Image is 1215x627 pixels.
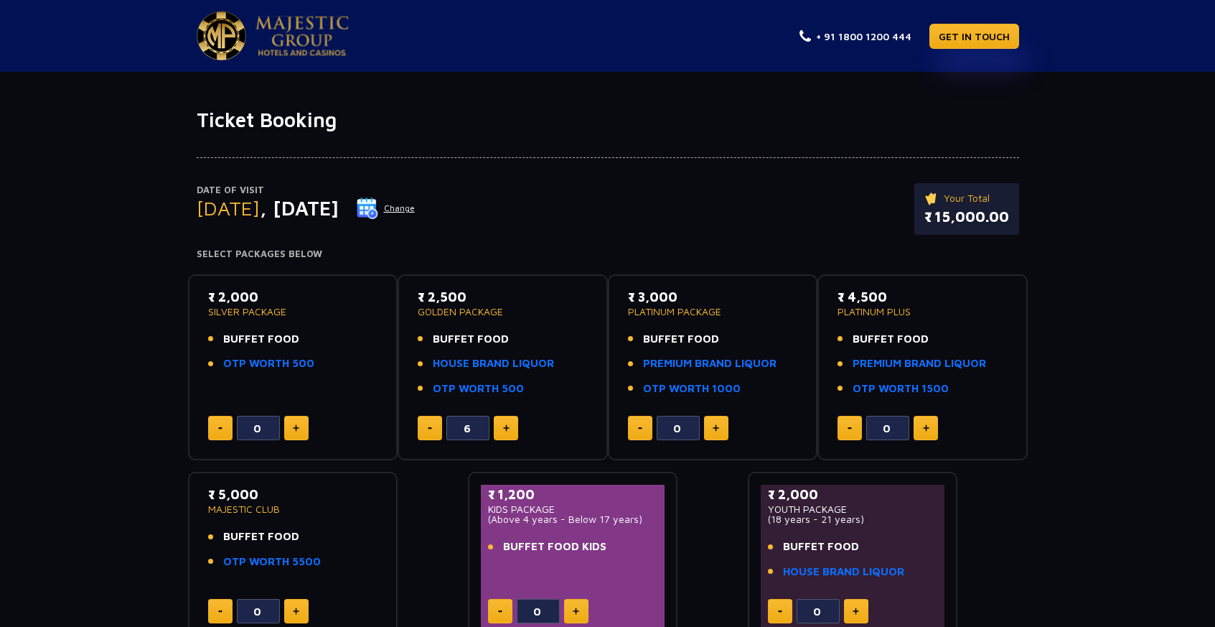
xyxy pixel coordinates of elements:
[799,29,911,44] a: + 91 1800 1200 444
[260,196,339,220] span: , [DATE]
[293,424,299,432] img: plus
[433,356,554,372] a: HOUSE BRAND LIQUOR
[197,249,1019,260] h4: Select Packages Below
[208,504,378,514] p: MAJESTIC CLUB
[293,608,299,615] img: plus
[573,608,579,615] img: plus
[853,381,949,397] a: OTP WORTH 1500
[428,427,432,429] img: minus
[924,190,939,206] img: ticket
[197,196,260,220] span: [DATE]
[838,307,1008,317] p: PLATINUM PLUS
[929,24,1019,49] a: GET IN TOUCH
[778,610,782,613] img: minus
[713,424,719,432] img: plus
[853,608,859,615] img: plus
[503,424,510,432] img: plus
[208,485,378,504] p: ₹ 5,000
[197,183,416,198] p: Date of Visit
[783,564,904,580] a: HOUSE BRAND LIQUOR
[488,514,658,524] p: (Above 4 years - Below 17 years)
[783,539,859,555] span: BUFFET FOOD
[418,307,588,317] p: GOLDEN PACKAGE
[418,287,588,307] p: ₹ 2,500
[433,331,509,348] span: BUFFET FOOD
[208,307,378,317] p: SILVER PACKAGE
[923,424,929,432] img: plus
[223,554,321,570] a: OTP WORTH 5500
[853,356,986,372] a: PREMIUM BRAND LIQUOR
[643,381,741,397] a: OTP WORTH 1000
[197,11,246,60] img: Majestic Pride
[768,485,938,504] p: ₹ 2,000
[643,356,777,372] a: PREMIUM BRAND LIQUOR
[356,197,416,220] button: Change
[768,514,938,524] p: (18 years - 21 years)
[838,287,1008,307] p: ₹ 4,500
[768,504,938,514] p: YOUTH PACKAGE
[853,331,929,348] span: BUFFET FOOD
[924,206,1009,228] p: ₹ 15,000.00
[848,427,852,429] img: minus
[255,16,349,56] img: Majestic Pride
[208,287,378,307] p: ₹ 2,000
[223,529,299,545] span: BUFFET FOOD
[218,610,222,613] img: minus
[498,610,502,613] img: minus
[223,331,299,348] span: BUFFET FOOD
[638,427,642,429] img: minus
[488,485,658,504] p: ₹ 1,200
[503,539,606,555] span: BUFFET FOOD KIDS
[197,108,1019,132] h1: Ticket Booking
[924,190,1009,206] p: Your Total
[643,331,719,348] span: BUFFET FOOD
[628,307,798,317] p: PLATINUM PACKAGE
[223,356,314,372] a: OTP WORTH 500
[218,427,222,429] img: minus
[488,504,658,514] p: KIDS PACKAGE
[433,381,524,397] a: OTP WORTH 500
[628,287,798,307] p: ₹ 3,000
